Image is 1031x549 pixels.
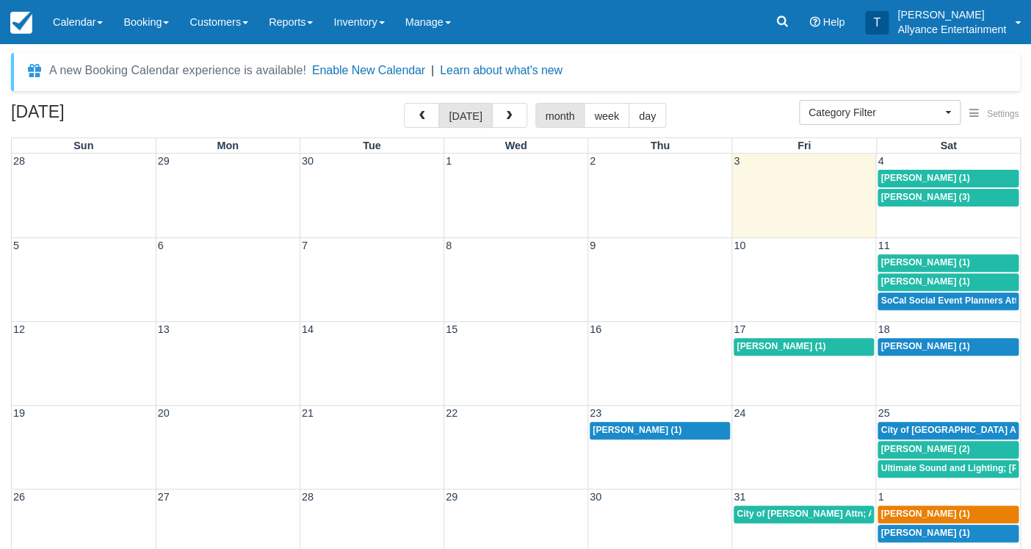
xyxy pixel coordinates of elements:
[737,509,994,519] span: City of [PERSON_NAME] Attn; America [PERSON_NAME] (1)
[876,407,891,419] span: 25
[799,100,961,125] button: Category Filter
[588,155,597,167] span: 2
[10,12,32,34] img: checkfront-main-nav-mini-logo.png
[444,491,459,503] span: 29
[878,293,1019,310] a: SoCal Social Event Planners Attn; [PERSON_NAME] (2)
[732,323,747,335] span: 17
[49,62,306,79] div: A new Booking Calendar experience is available!
[300,491,315,503] span: 28
[822,16,844,28] span: Help
[897,22,1006,37] p: Allyance Entertainment
[431,64,434,76] span: |
[588,323,603,335] span: 16
[590,422,730,439] a: [PERSON_NAME] (1)
[732,240,747,251] span: 10
[880,341,969,351] span: [PERSON_NAME] (1)
[12,407,26,419] span: 19
[878,506,1019,523] a: [PERSON_NAME] (1)
[878,441,1019,459] a: [PERSON_NAME] (2)
[797,140,811,151] span: Fri
[588,407,603,419] span: 23
[880,192,969,202] span: [PERSON_NAME] (3)
[732,407,747,419] span: 24
[584,103,629,128] button: week
[156,323,171,335] span: 13
[878,189,1019,207] a: [PERSON_NAME] (3)
[363,140,381,151] span: Tue
[73,140,93,151] span: Sun
[217,140,239,151] span: Mon
[651,140,670,151] span: Thu
[593,425,681,435] span: [PERSON_NAME] (1)
[300,155,315,167] span: 30
[300,240,309,251] span: 7
[629,103,666,128] button: day
[961,104,1027,125] button: Settings
[312,63,425,78] button: Enable New Calendar
[880,257,969,268] span: [PERSON_NAME] (1)
[878,460,1019,478] a: Ultimate Sound and Lighting; [PERSON_NAME] (1)
[505,140,527,151] span: Wed
[11,103,197,130] h2: [DATE]
[588,240,597,251] span: 9
[12,491,26,503] span: 26
[734,338,874,356] a: [PERSON_NAME] (1)
[156,155,171,167] span: 29
[535,103,585,128] button: month
[588,491,603,503] span: 30
[440,64,562,76] a: Learn about what's new
[865,11,889,35] div: T
[940,140,956,151] span: Sat
[878,254,1019,272] a: [PERSON_NAME] (1)
[876,323,891,335] span: 18
[444,323,459,335] span: 15
[987,109,1019,119] span: Settings
[156,491,171,503] span: 27
[300,407,315,419] span: 21
[156,407,171,419] span: 20
[12,240,21,251] span: 5
[880,173,969,183] span: [PERSON_NAME] (1)
[878,525,1019,542] a: [PERSON_NAME] (1)
[897,7,1006,22] p: [PERSON_NAME]
[880,276,969,287] span: [PERSON_NAME] (1)
[809,17,820,27] i: Help
[880,444,969,454] span: [PERSON_NAME] (2)
[734,506,874,523] a: City of [PERSON_NAME] Attn; America [PERSON_NAME] (1)
[878,338,1019,356] a: [PERSON_NAME] (1)
[878,422,1019,439] a: City of [GEOGRAPHIC_DATA] Attn; [PERSON_NAME] (2)
[876,491,885,503] span: 1
[808,105,941,120] span: Category Filter
[876,240,891,251] span: 11
[12,155,26,167] span: 28
[876,155,885,167] span: 4
[732,491,747,503] span: 31
[12,323,26,335] span: 12
[444,155,453,167] span: 1
[878,273,1019,291] a: [PERSON_NAME] (1)
[444,240,453,251] span: 8
[878,170,1019,187] a: [PERSON_NAME] (1)
[880,528,969,538] span: [PERSON_NAME] (1)
[156,240,165,251] span: 6
[438,103,492,128] button: [DATE]
[300,323,315,335] span: 14
[444,407,459,419] span: 22
[880,509,969,519] span: [PERSON_NAME] (1)
[737,341,825,351] span: [PERSON_NAME] (1)
[732,155,741,167] span: 3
